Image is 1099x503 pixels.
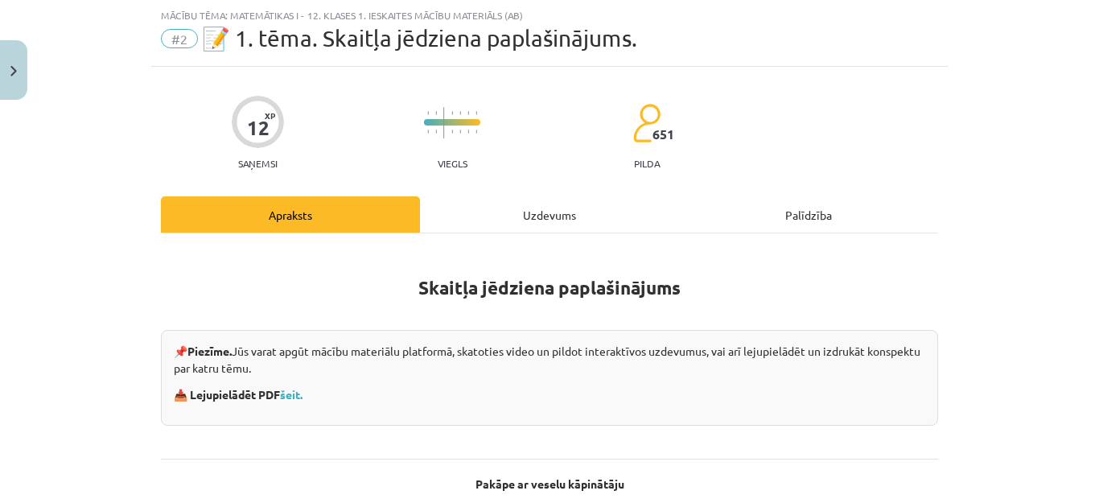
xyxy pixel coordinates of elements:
a: šeit. [280,387,303,402]
img: icon-short-line-57e1e144782c952c97e751825c79c345078a6d821885a25fce030b3d8c18986b.svg [451,130,453,134]
img: icon-short-line-57e1e144782c952c97e751825c79c345078a6d821885a25fce030b3d8c18986b.svg [475,111,477,115]
img: icon-short-line-57e1e144782c952c97e751825c79c345078a6d821885a25fce030b3d8c18986b.svg [451,111,453,115]
span: 📝 1. tēma. Skaitļa jēdziena paplašinājums. [202,25,637,52]
strong: 📥 Lejupielādēt PDF [174,387,305,402]
img: students-c634bb4e5e11cddfef0936a35e636f08e4e9abd3cc4e673bd6f9a4125e45ecb1.svg [632,103,661,143]
img: icon-short-line-57e1e144782c952c97e751825c79c345078a6d821885a25fce030b3d8c18986b.svg [459,111,461,115]
img: icon-close-lesson-0947bae3869378f0d4975bcd49f059093ad1ed9edebbc8119c70593378902aed.svg [10,66,17,76]
span: #2 [161,29,198,48]
div: Uzdevums [420,196,679,233]
div: Apraksts [161,196,420,233]
img: icon-short-line-57e1e144782c952c97e751825c79c345078a6d821885a25fce030b3d8c18986b.svg [467,111,469,115]
img: icon-short-line-57e1e144782c952c97e751825c79c345078a6d821885a25fce030b3d8c18986b.svg [427,130,429,134]
p: Viegls [438,158,467,169]
div: 12 [247,117,270,139]
p: Saņemsi [232,158,284,169]
img: icon-short-line-57e1e144782c952c97e751825c79c345078a6d821885a25fce030b3d8c18986b.svg [459,130,461,134]
img: icon-short-line-57e1e144782c952c97e751825c79c345078a6d821885a25fce030b3d8c18986b.svg [427,111,429,115]
strong: Skaitļa jēdziena paplašinājums [418,276,681,299]
img: icon-long-line-d9ea69661e0d244f92f715978eff75569469978d946b2353a9bb055b3ed8787d.svg [443,107,445,138]
img: icon-short-line-57e1e144782c952c97e751825c79c345078a6d821885a25fce030b3d8c18986b.svg [435,111,437,115]
span: XP [265,111,275,120]
strong: Piezīme. [187,344,232,358]
p: pilda [634,158,660,169]
div: Mācību tēma: Matemātikas i - 12. klases 1. ieskaites mācību materiāls (ab) [161,10,938,21]
b: Pakāpe ar veselu kāpinātāju [475,476,624,491]
img: icon-short-line-57e1e144782c952c97e751825c79c345078a6d821885a25fce030b3d8c18986b.svg [467,130,469,134]
span: 651 [652,127,674,142]
div: Palīdzība [679,196,938,233]
img: icon-short-line-57e1e144782c952c97e751825c79c345078a6d821885a25fce030b3d8c18986b.svg [435,130,437,134]
img: icon-short-line-57e1e144782c952c97e751825c79c345078a6d821885a25fce030b3d8c18986b.svg [475,130,477,134]
p: 📌 Jūs varat apgūt mācību materiālu platformā, skatoties video un pildot interaktīvos uzdevumus, v... [174,343,925,377]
